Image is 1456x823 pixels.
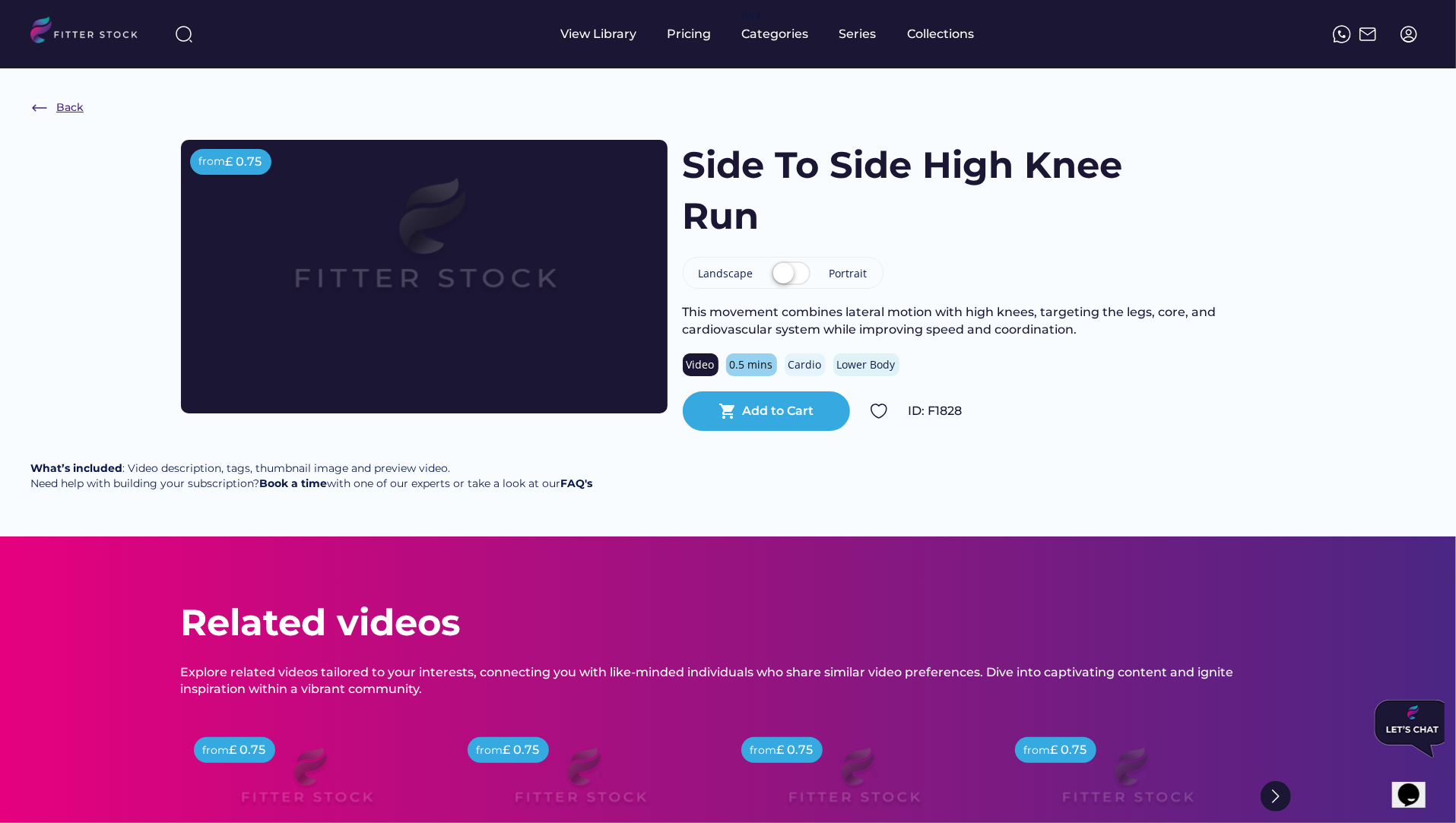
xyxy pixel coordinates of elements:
[908,26,975,43] div: Collections
[870,402,888,420] img: Group%201000002324.svg
[699,266,753,281] div: Landscape
[1369,694,1445,764] iframe: chat widget
[839,26,877,43] div: Series
[683,304,1276,338] div: This movement combines lateral motion with high knees, targeting the legs, core, and cardiovascul...
[1359,25,1377,43] img: Frame%2051.svg
[837,357,896,372] div: Lower Body
[30,461,122,475] strong: What’s included
[909,403,1276,419] div: ID: F1828
[560,476,592,490] a: FAQ's
[203,743,230,758] div: from
[226,154,262,170] div: £ 0.75
[181,597,461,648] div: Related videos
[718,402,737,420] button: shopping_cart
[730,357,773,372] div: 0.5 mins
[30,461,592,491] div: : Video description, tags, thumbnail image and preview video. Need help with building your subscr...
[56,100,84,116] div: Back
[1392,762,1441,808] iframe: chat widget
[1024,743,1051,758] div: from
[683,140,1128,242] h1: Side To Side High Knee Run
[30,99,49,117] img: Frame%20%286%29.svg
[1400,25,1418,43] img: profile-circle.svg
[230,140,619,359] img: Frame%2079%20%281%29.svg
[1333,25,1351,43] img: meteor-icons_whatsapp%20%281%29.svg
[742,26,809,43] div: Categories
[259,476,327,490] a: Book a time
[477,743,503,758] div: from
[668,26,712,43] div: Pricing
[199,154,226,169] div: from
[742,8,762,23] div: fvck
[175,25,193,43] img: search-normal%203.svg
[30,17,151,48] img: LOGO.svg
[687,357,715,372] div: Video
[561,26,637,43] div: View Library
[742,403,814,419] div: Add to Cart
[830,266,868,281] div: Portrait
[181,664,1276,698] div: Explore related videos tailored to your interests, connecting you with like-minded individuals wh...
[788,357,822,372] div: Cardio
[750,743,777,758] div: from
[6,6,82,64] img: Chat attention grabber
[1261,781,1291,812] img: Group%201000002322%20%281%29.svg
